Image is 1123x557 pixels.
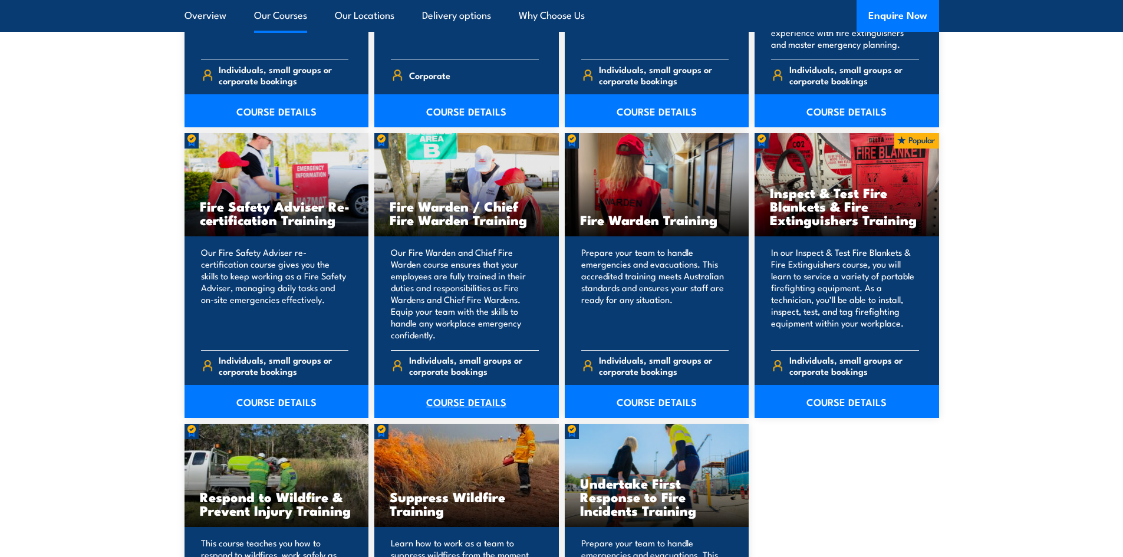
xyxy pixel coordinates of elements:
p: In our Inspect & Test Fire Blankets & Fire Extinguishers course, you will learn to service a vari... [771,246,919,341]
span: Individuals, small groups or corporate bookings [409,354,539,377]
span: Individuals, small groups or corporate bookings [219,64,348,86]
h3: Respond to Wildfire & Prevent Injury Training [200,490,354,517]
span: Individuals, small groups or corporate bookings [789,354,919,377]
a: COURSE DETAILS [565,385,749,418]
span: Individuals, small groups or corporate bookings [789,64,919,86]
a: COURSE DETAILS [755,385,939,418]
h3: Undertake First Response to Fire Incidents Training [580,476,734,517]
a: COURSE DETAILS [185,385,369,418]
a: COURSE DETAILS [374,94,559,127]
h3: Fire Warden / Chief Fire Warden Training [390,199,544,226]
a: COURSE DETAILS [374,385,559,418]
h3: Inspect & Test Fire Blankets & Fire Extinguishers Training [770,186,924,226]
a: COURSE DETAILS [565,94,749,127]
p: Our Fire Safety Adviser re-certification course gives you the skills to keep working as a Fire Sa... [201,246,349,341]
h3: Suppress Wildfire Training [390,490,544,517]
p: Prepare your team to handle emergencies and evacuations. This accredited training meets Australia... [581,246,729,341]
span: Individuals, small groups or corporate bookings [599,354,729,377]
span: Individuals, small groups or corporate bookings [599,64,729,86]
h3: Fire Warden Training [580,213,734,226]
a: COURSE DETAILS [755,94,939,127]
span: Individuals, small groups or corporate bookings [219,354,348,377]
p: Our Fire Warden and Chief Fire Warden course ensures that your employees are fully trained in the... [391,246,539,341]
span: Corporate [409,66,450,84]
a: COURSE DETAILS [185,94,369,127]
h3: Fire Safety Adviser Re-certification Training [200,199,354,226]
